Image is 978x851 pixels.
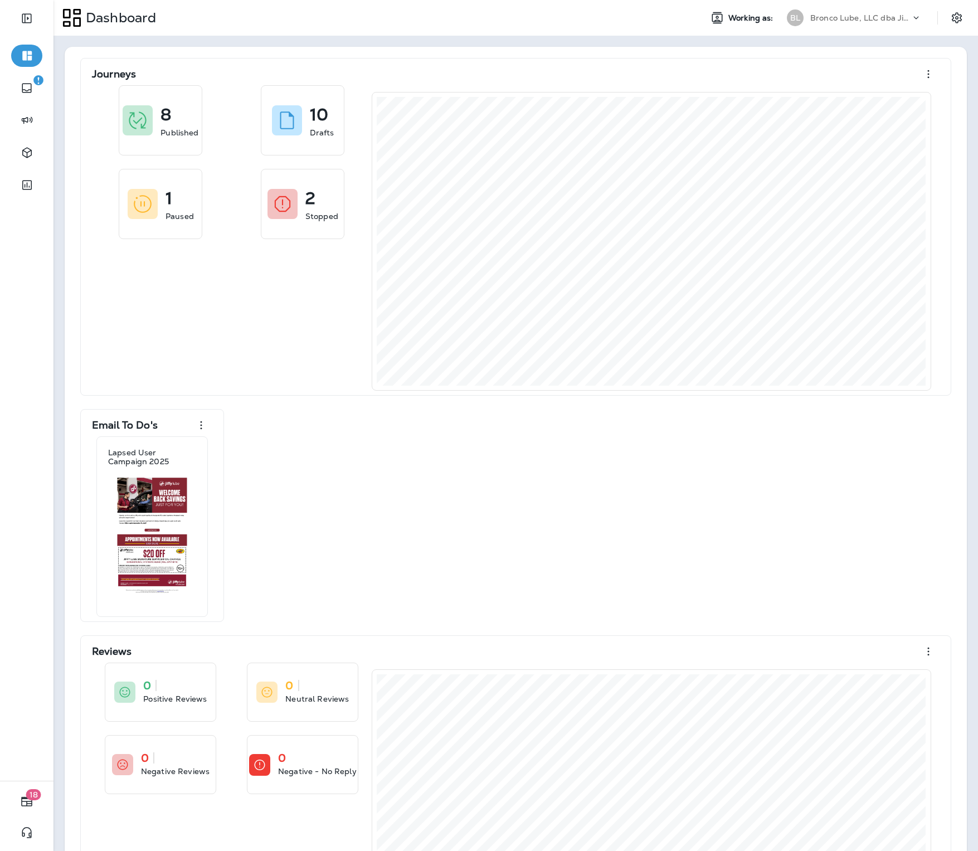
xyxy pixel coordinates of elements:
[285,693,349,704] p: Neutral Reviews
[787,9,804,26] div: BL
[143,693,207,704] p: Positive Reviews
[160,109,171,120] p: 8
[81,9,156,26] p: Dashboard
[947,8,967,28] button: Settings
[728,13,776,23] span: Working as:
[166,211,194,222] p: Paused
[278,766,357,777] p: Negative - No Reply
[26,789,41,800] span: 18
[310,127,334,138] p: Drafts
[108,448,196,466] p: Lapsed User Campaign 2025
[810,13,911,22] p: Bronco Lube, LLC dba Jiffy Lube
[92,69,136,80] p: Journeys
[310,109,328,120] p: 10
[92,420,158,431] p: Email To Do's
[11,7,42,30] button: Expand Sidebar
[108,477,197,594] img: 5abc7fdf-c26d-4254-8e13-ba0f6be9e609.jpg
[141,766,210,777] p: Negative Reviews
[92,646,132,657] p: Reviews
[278,752,286,764] p: 0
[285,680,293,691] p: 0
[166,193,172,204] p: 1
[143,680,151,691] p: 0
[160,127,198,138] p: Published
[305,211,338,222] p: Stopped
[11,790,42,813] button: 18
[141,752,149,764] p: 0
[305,193,315,204] p: 2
